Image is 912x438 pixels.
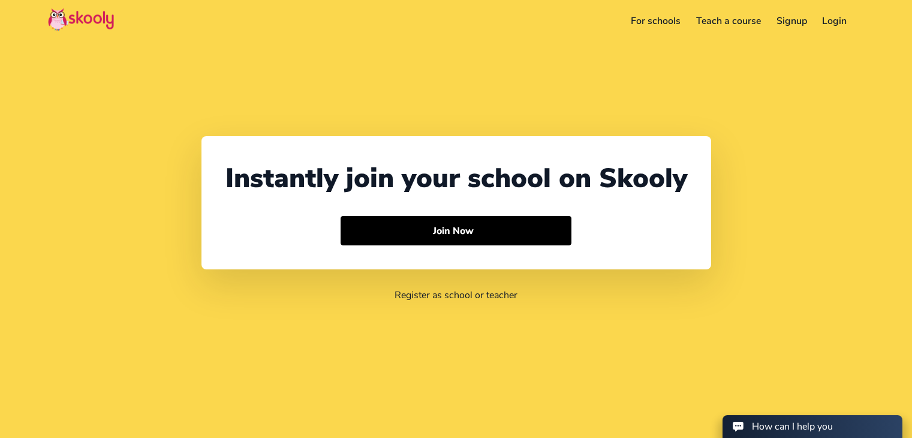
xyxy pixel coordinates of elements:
[814,11,854,31] a: Login
[395,289,517,302] a: Register as school or teacher
[225,160,687,197] div: Instantly join your school on Skooly
[769,11,815,31] a: Signup
[48,8,114,31] img: Skooly
[624,11,689,31] a: For schools
[341,216,571,246] button: Join Now
[688,11,769,31] a: Teach a course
